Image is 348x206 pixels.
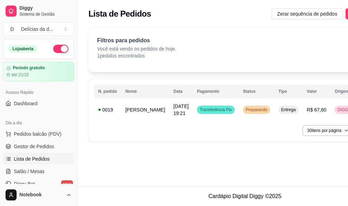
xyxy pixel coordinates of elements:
[244,107,269,113] span: Preparando
[9,26,16,33] span: D
[173,104,189,116] span: [DATE] 19:21
[3,22,74,36] button: Select a team
[121,100,169,119] td: [PERSON_NAME]
[14,180,35,187] span: Diggy Bot
[53,45,68,53] button: Alterar Status
[3,117,74,128] div: Dia a dia
[3,87,74,98] div: Acesso Rápido
[280,107,297,113] span: Entrega
[3,141,74,152] a: Gestor de Pedidos
[98,106,117,113] div: 0019
[97,45,176,52] p: Você está vendo os pedidos de hoje.
[3,187,74,203] button: Notebook
[272,8,343,19] button: Zerar sequência de pedidos
[88,8,151,19] h2: Lista de Pedidos
[169,84,193,98] th: Data
[11,72,29,78] article: até 21/10
[97,36,176,45] p: Filtros para pedidos
[14,131,62,137] span: Pedidos balcão (PDV)
[19,5,72,11] span: Diggy
[14,143,54,150] span: Gestor de Pedidos
[198,107,233,113] span: Transferência Pix
[21,26,53,33] div: Delícias da d ...
[14,168,45,175] span: Salão / Mesas
[3,153,74,164] a: Lista de Pedidos
[3,62,74,81] a: Período gratuitoaté 21/10
[14,100,38,107] span: Dashboard
[13,65,45,71] article: Período gratuito
[303,84,331,98] th: Valor
[94,84,121,98] th: N. pedido
[193,84,239,98] th: Pagamento
[121,84,169,98] th: Nome
[274,84,303,98] th: Tipo
[3,128,74,140] button: Pedidos balcão (PDV)
[97,52,176,59] p: 1 pedidos encontrados
[14,155,50,162] span: Lista de Pedidos
[3,98,74,109] a: Dashboard
[239,84,274,98] th: Status
[3,3,74,19] a: DiggySistema de Gestão
[3,166,74,177] a: Salão / Mesas
[277,10,337,18] span: Zerar sequência de pedidos
[19,192,63,198] span: Notebook
[19,11,72,17] span: Sistema de Gestão
[307,107,327,113] span: R$ 67,60
[3,178,74,189] a: Diggy Botnovo
[9,45,37,53] div: Loja aberta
